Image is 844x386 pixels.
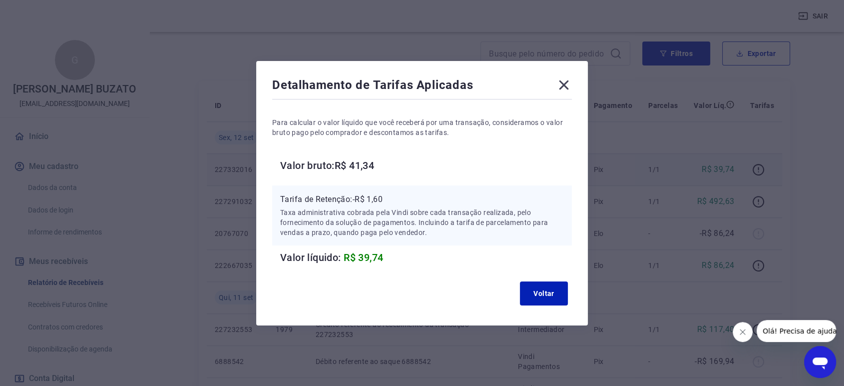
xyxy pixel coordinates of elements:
iframe: Fechar mensagem [733,322,753,342]
h6: Valor líquido: [280,249,572,265]
div: Detalhamento de Tarifas Aplicadas [272,77,572,97]
iframe: Botão para abrir a janela de mensagens [804,346,836,378]
p: Para calcular o valor líquido que você receberá por uma transação, consideramos o valor bruto pag... [272,117,572,137]
span: R$ 39,74 [344,251,383,263]
p: Tarifa de Retenção: -R$ 1,60 [280,193,564,205]
button: Voltar [520,281,568,305]
p: Taxa administrativa cobrada pela Vindi sobre cada transação realizada, pelo fornecimento da soluç... [280,207,564,237]
iframe: Mensagem da empresa [757,320,836,342]
h6: Valor bruto: R$ 41,34 [280,157,572,173]
span: Olá! Precisa de ajuda? [6,7,84,15]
